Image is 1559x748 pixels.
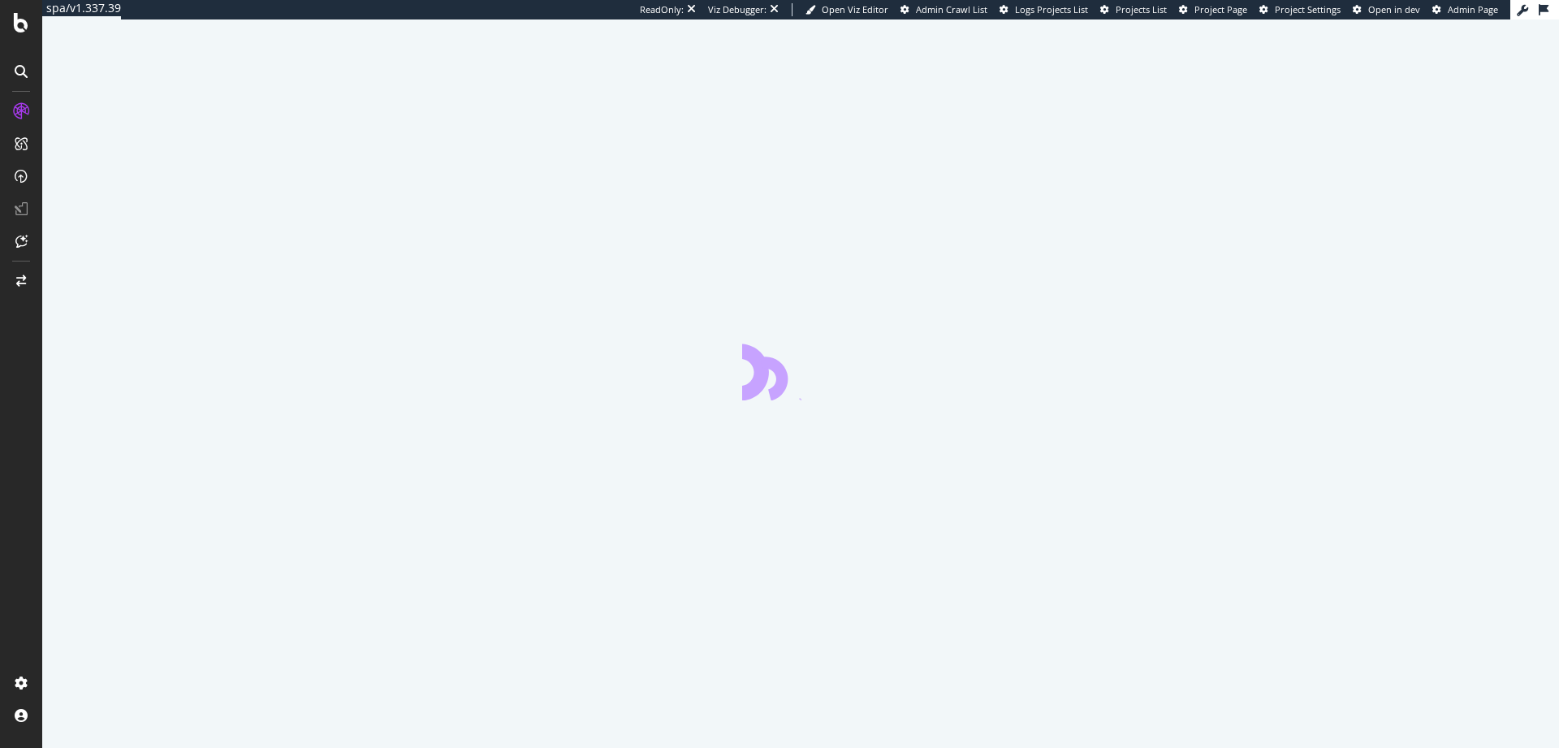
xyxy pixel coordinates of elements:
a: Project Page [1179,3,1247,16]
span: Admin Crawl List [916,3,987,15]
span: Projects List [1116,3,1167,15]
a: Admin Page [1432,3,1498,16]
a: Project Settings [1259,3,1341,16]
a: Admin Crawl List [900,3,987,16]
div: Viz Debugger: [708,3,767,16]
span: Open in dev [1368,3,1420,15]
span: Logs Projects List [1015,3,1088,15]
span: Project Page [1194,3,1247,15]
div: ReadOnly: [640,3,684,16]
div: animation [742,342,859,400]
a: Projects List [1100,3,1167,16]
span: Project Settings [1275,3,1341,15]
span: Admin Page [1448,3,1498,15]
a: Open in dev [1353,3,1420,16]
a: Open Viz Editor [805,3,888,16]
a: Logs Projects List [1000,3,1088,16]
span: Open Viz Editor [822,3,888,15]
